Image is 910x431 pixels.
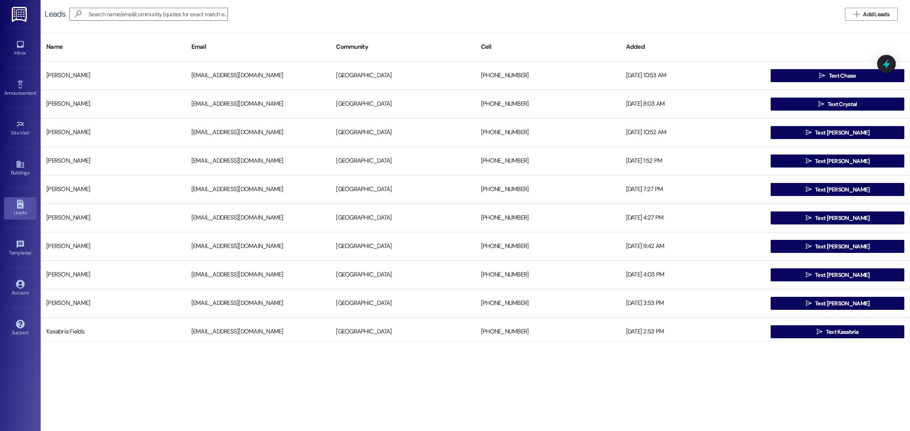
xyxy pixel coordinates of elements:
[620,153,765,169] div: [DATE] 1:52 PM
[186,267,331,283] div: [EMAIL_ADDRESS][DOMAIN_NAME]
[815,299,869,308] span: Text [PERSON_NAME]
[186,67,331,84] div: [EMAIL_ADDRESS][DOMAIN_NAME]
[771,183,904,196] button: Text [PERSON_NAME]
[475,210,620,226] div: [PHONE_NUMBER]
[330,153,475,169] div: [GEOGRAPHIC_DATA]
[475,153,620,169] div: [PHONE_NUMBER]
[771,69,904,82] button: Text Chase
[330,267,475,283] div: [GEOGRAPHIC_DATA]
[71,10,84,18] i: 
[818,101,824,107] i: 
[4,237,37,259] a: Templates •
[330,67,475,84] div: [GEOGRAPHIC_DATA]
[771,126,904,139] button: Text [PERSON_NAME]
[620,324,765,340] div: [DATE] 2:53 PM
[771,155,904,168] button: Text [PERSON_NAME]
[815,185,869,194] span: Text [PERSON_NAME]
[41,153,186,169] div: [PERSON_NAME]
[186,153,331,169] div: [EMAIL_ADDRESS][DOMAIN_NAME]
[186,124,331,141] div: [EMAIL_ADDRESS][DOMAIN_NAME]
[186,96,331,112] div: [EMAIL_ADDRESS][DOMAIN_NAME]
[806,186,812,193] i: 
[330,295,475,311] div: [GEOGRAPHIC_DATA]
[330,96,475,112] div: [GEOGRAPHIC_DATA]
[475,324,620,340] div: [PHONE_NUMBER]
[815,128,869,137] span: Text [PERSON_NAME]
[330,124,475,141] div: [GEOGRAPHIC_DATA]
[845,8,898,21] button: Add Leads
[41,267,186,283] div: [PERSON_NAME]
[186,324,331,340] div: [EMAIL_ADDRESS][DOMAIN_NAME]
[475,238,620,255] div: [PHONE_NUMBER]
[806,215,812,221] i: 
[475,295,620,311] div: [PHONE_NUMBER]
[806,129,812,136] i: 
[475,67,620,84] div: [PHONE_NUMBER]
[45,10,65,18] div: Leads
[330,181,475,198] div: [GEOGRAPHIC_DATA]
[829,72,856,80] span: Text Chase
[330,37,475,57] div: Community
[41,324,186,340] div: Kasabria Fields
[620,96,765,112] div: [DATE] 8:03 AM
[771,268,904,281] button: Text [PERSON_NAME]
[828,100,857,109] span: Text Crystal
[31,249,32,255] span: •
[89,9,227,20] input: Search name/email/community (quotes for exact match e.g. "John Smith")
[41,210,186,226] div: [PERSON_NAME]
[41,37,186,57] div: Name
[620,238,765,255] div: [DATE] 9:42 AM
[4,317,37,339] a: Support
[41,181,186,198] div: [PERSON_NAME]
[4,197,37,219] a: Leads
[4,277,37,299] a: Account
[815,214,869,222] span: Text [PERSON_NAME]
[863,10,889,19] span: Add Leads
[29,129,30,135] span: •
[771,211,904,224] button: Text [PERSON_NAME]
[806,158,812,164] i: 
[330,324,475,340] div: [GEOGRAPHIC_DATA]
[41,295,186,311] div: [PERSON_NAME]
[475,96,620,112] div: [PHONE_NUMBER]
[41,96,186,112] div: [PERSON_NAME]
[330,238,475,255] div: [GEOGRAPHIC_DATA]
[771,325,904,338] button: Text Kasabria
[806,243,812,250] i: 
[41,124,186,141] div: [PERSON_NAME]
[620,181,765,198] div: [DATE] 7:27 PM
[186,210,331,226] div: [EMAIL_ADDRESS][DOMAIN_NAME]
[620,124,765,141] div: [DATE] 10:52 AM
[186,181,331,198] div: [EMAIL_ADDRESS][DOMAIN_NAME]
[475,181,620,198] div: [PHONE_NUMBER]
[817,329,823,335] i: 
[4,118,37,139] a: Site Visit •
[815,271,869,279] span: Text [PERSON_NAME]
[330,210,475,226] div: [GEOGRAPHIC_DATA]
[475,37,620,57] div: Cell
[620,210,765,226] div: [DATE] 4:27 PM
[815,242,869,251] span: Text [PERSON_NAME]
[815,157,869,165] span: Text [PERSON_NAME]
[4,157,37,179] a: Buildings
[475,124,620,141] div: [PHONE_NUMBER]
[4,37,37,59] a: Inbox
[186,238,331,255] div: [EMAIL_ADDRESS][DOMAIN_NAME]
[12,7,28,22] img: ResiDesk Logo
[475,267,620,283] div: [PHONE_NUMBER]
[41,67,186,84] div: [PERSON_NAME]
[771,98,904,111] button: Text Crystal
[186,37,331,57] div: Email
[36,89,37,95] span: •
[771,297,904,310] button: Text [PERSON_NAME]
[819,72,825,79] i: 
[854,11,860,17] i: 
[620,267,765,283] div: [DATE] 4:03 PM
[41,238,186,255] div: [PERSON_NAME]
[186,295,331,311] div: [EMAIL_ADDRESS][DOMAIN_NAME]
[806,272,812,278] i: 
[620,37,765,57] div: Added
[771,240,904,253] button: Text [PERSON_NAME]
[620,295,765,311] div: [DATE] 3:53 PM
[806,300,812,307] i: 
